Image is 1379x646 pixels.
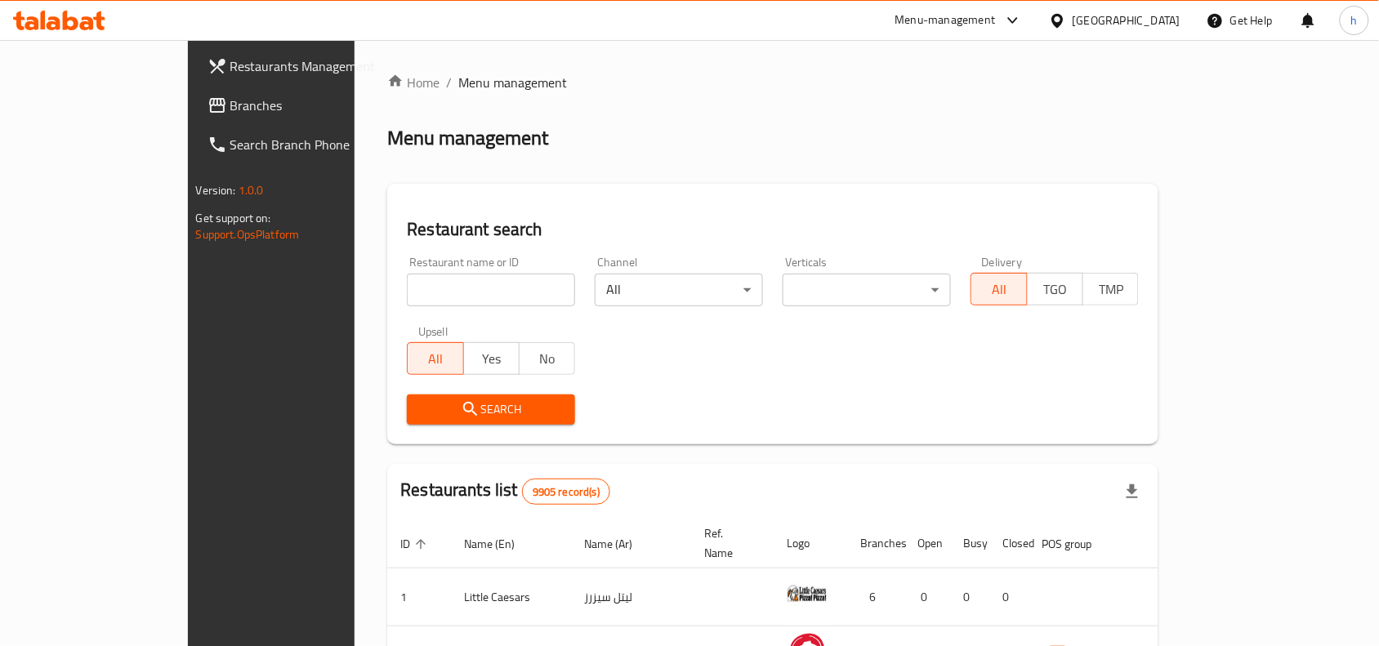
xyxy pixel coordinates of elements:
[522,479,610,505] div: Total records count
[400,534,431,554] span: ID
[774,519,847,568] th: Logo
[464,534,536,554] span: Name (En)
[407,274,575,306] input: Search for restaurant name or ID..
[978,278,1020,301] span: All
[989,568,1029,626] td: 0
[847,519,904,568] th: Branches
[451,568,571,626] td: Little Caesars
[194,86,418,125] a: Branches
[194,125,418,164] a: Search Branch Phone
[458,73,567,92] span: Menu management
[196,180,236,201] span: Version:
[1073,11,1180,29] div: [GEOGRAPHIC_DATA]
[895,11,996,30] div: Menu-management
[387,568,451,626] td: 1
[194,47,418,86] a: Restaurants Management
[982,256,1023,268] label: Delivery
[783,274,951,306] div: ​
[904,568,950,626] td: 0
[196,207,271,229] span: Get support on:
[971,273,1027,305] button: All
[446,73,452,92] li: /
[989,519,1029,568] th: Closed
[571,568,691,626] td: ليتل سيزرز
[414,347,457,371] span: All
[387,73,1158,92] nav: breadcrumb
[1042,534,1113,554] span: POS group
[950,519,989,568] th: Busy
[1351,11,1358,29] span: h
[950,568,989,626] td: 0
[584,534,654,554] span: Name (Ar)
[471,347,513,371] span: Yes
[418,326,449,337] label: Upsell
[704,523,754,563] span: Ref. Name
[519,342,575,375] button: No
[463,342,520,375] button: Yes
[1027,273,1083,305] button: TGO
[230,56,405,76] span: Restaurants Management
[420,399,562,420] span: Search
[847,568,904,626] td: 6
[526,347,569,371] span: No
[239,180,264,201] span: 1.0.0
[400,478,610,505] h2: Restaurants list
[1090,278,1132,301] span: TMP
[230,135,405,154] span: Search Branch Phone
[904,519,950,568] th: Open
[407,217,1139,242] h2: Restaurant search
[387,125,548,151] h2: Menu management
[407,342,463,375] button: All
[196,224,300,245] a: Support.OpsPlatform
[407,394,575,425] button: Search
[523,484,609,500] span: 9905 record(s)
[787,573,828,614] img: Little Caesars
[1082,273,1139,305] button: TMP
[595,274,763,306] div: All
[1034,278,1077,301] span: TGO
[1113,472,1152,511] div: Export file
[230,96,405,115] span: Branches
